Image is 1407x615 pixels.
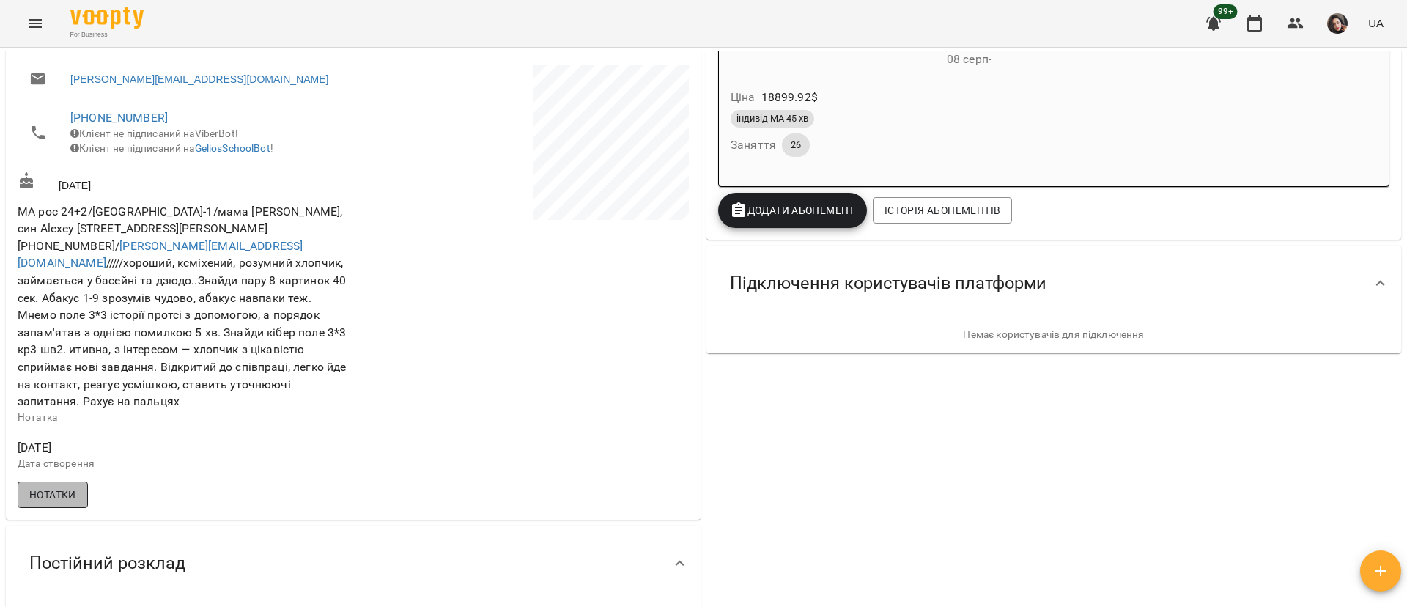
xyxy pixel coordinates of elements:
span: Додати Абонемент [730,202,855,219]
button: Ментальна арифметика: Індив 3м08 серп- Ціна18899.92$індивід МА 45 хвЗаняття26 [719,34,1149,174]
div: Підключення користувачів платформи [706,246,1401,321]
button: Menu [18,6,53,41]
span: For Business [70,30,144,40]
span: 26 [782,139,810,152]
span: Клієнт не підписаний на ! [70,142,273,154]
p: Дата створення [18,457,350,471]
h6: Заняття [731,135,776,155]
div: Постійний розклад [6,526,701,601]
a: [PHONE_NUMBER] [70,111,168,125]
p: 18899.92 $ [761,89,818,106]
p: Немає користувачів для підключення [718,328,1389,342]
a: GeliosSchoolBot [195,142,270,154]
span: Нотатки [29,486,76,504]
a: [PERSON_NAME][EMAIL_ADDRESS][DOMAIN_NAME] [18,239,303,270]
button: Нотатки [18,482,88,508]
a: [PERSON_NAME][EMAIL_ADDRESS][DOMAIN_NAME] [70,72,328,86]
span: 08 серп - [947,52,991,66]
button: UA [1362,10,1389,37]
span: [DATE] [18,439,350,457]
div: [DATE] [15,169,353,196]
span: МА рос 24+2/[GEOGRAPHIC_DATA]-1/мама [PERSON_NAME], син Alexey [STREET_ADDRESS][PERSON_NAME] [PHO... [18,205,346,408]
span: UA [1368,15,1384,31]
div: Ментальна арифметика: Індив 3м [719,34,789,70]
span: Клієнт не підписаний на ViberBot! [70,128,238,139]
img: 415cf204168fa55e927162f296ff3726.jpg [1327,13,1348,34]
span: Підключення користувачів платформи [730,272,1046,295]
span: індивід МА 45 хв [731,112,814,125]
button: Історія абонементів [873,197,1012,224]
div: Ментальна арифметика: Індив 3м [789,34,1149,70]
img: Voopty Logo [70,7,144,29]
h6: Ціна [731,87,756,108]
span: 99+ [1214,4,1238,19]
span: Постійний розклад [29,552,185,575]
button: Додати Абонемент [718,193,867,228]
span: Історія абонементів [885,202,1000,219]
p: Нотатка [18,410,350,425]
